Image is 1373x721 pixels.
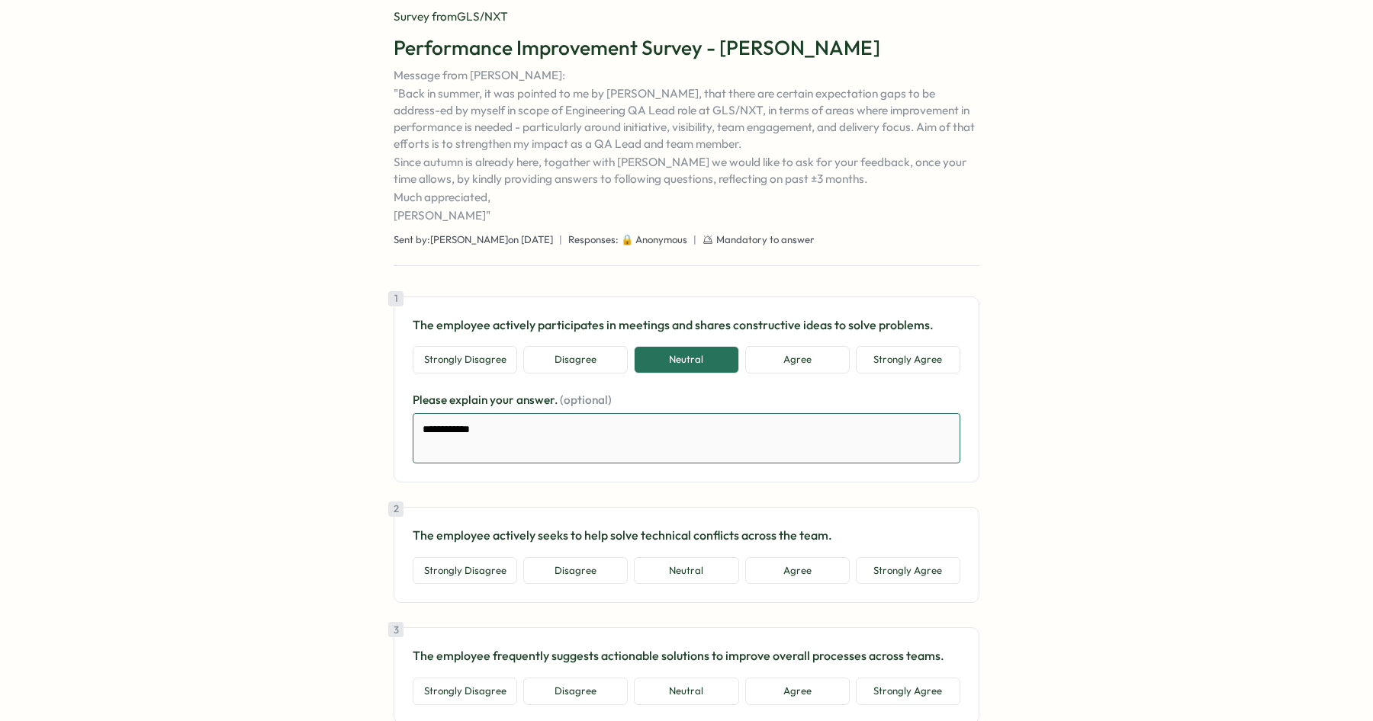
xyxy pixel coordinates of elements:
p: The employee actively seeks to help solve technical conflicts across the team. [413,526,960,545]
button: Disagree [523,678,628,705]
span: (optional) [560,393,612,407]
button: Agree [745,678,850,705]
p: The employee actively participates in meetings and shares constructive ideas to solve problems. [413,316,960,335]
span: answer. [516,393,560,407]
span: Sent by: [PERSON_NAME] on [DATE] [394,233,553,247]
button: Disagree [523,557,628,585]
p: Message from [PERSON_NAME]: "Back in summer, it was pointed to me by [PERSON_NAME], that there ar... [394,67,979,224]
span: Mandatory to answer [716,233,815,247]
span: explain [449,393,490,407]
button: Agree [745,346,850,373]
div: 1 [388,291,404,306]
button: Disagree [523,346,628,373]
button: Strongly Disagree [413,346,517,373]
div: 2 [388,501,404,517]
button: Neutral [634,557,738,585]
span: Responses: 🔒 Anonymous [568,233,687,247]
span: | [559,233,562,247]
h1: Performance Improvement Survey - [PERSON_NAME] [394,34,979,61]
span: your [490,393,516,407]
button: Strongly Disagree [413,678,517,705]
p: The employee frequently suggests actionable solutions to improve overall processes across teams. [413,646,960,665]
button: Strongly Agree [856,346,960,373]
div: 3 [388,622,404,637]
div: Survey from GLS/NXT [394,8,979,25]
span: Please [413,393,449,407]
button: Neutral [634,346,738,373]
span: | [693,233,696,247]
button: Agree [745,557,850,585]
button: Strongly Disagree [413,557,517,585]
button: Neutral [634,678,738,705]
button: Strongly Agree [856,557,960,585]
button: Strongly Agree [856,678,960,705]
